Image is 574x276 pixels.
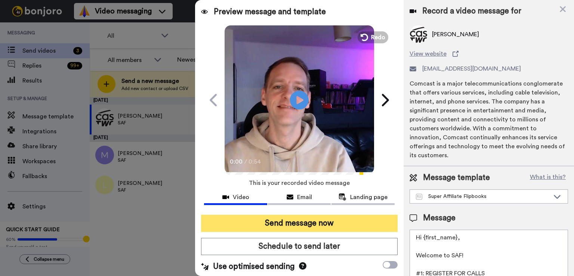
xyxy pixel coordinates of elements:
[423,172,490,183] span: Message template
[416,194,422,200] img: Message-temps.svg
[410,49,568,58] a: View website
[297,193,312,202] span: Email
[213,261,294,272] span: Use optimised sending
[416,193,550,200] div: Super Affiliate Flipbooks
[249,175,350,191] span: This is your recorded video message
[201,215,398,232] button: Send message now
[422,64,521,73] span: [EMAIL_ADDRESS][DOMAIN_NAME]
[350,193,388,202] span: Landing page
[410,79,568,160] div: Comcast is a major telecommunications conglomerate that offers various services, including cable ...
[230,157,243,166] span: 0:00
[249,157,262,166] span: 0:54
[233,193,249,202] span: Video
[244,157,247,166] span: /
[423,213,456,224] span: Message
[201,238,398,255] button: Schedule to send later
[410,49,447,58] span: View website
[528,172,568,183] button: What is this?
